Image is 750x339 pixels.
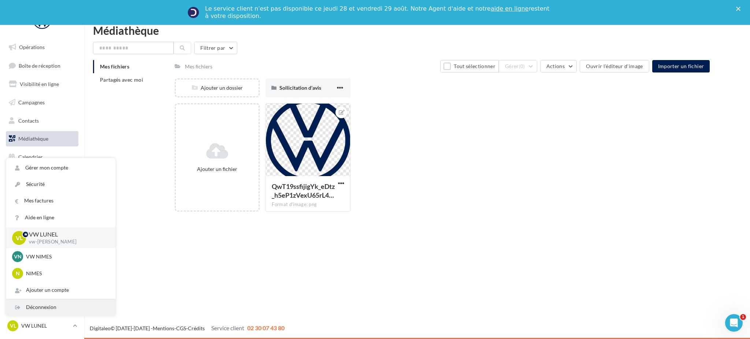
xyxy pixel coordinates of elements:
[18,99,45,105] span: Campagnes
[247,324,285,331] span: 02 30 07 43 80
[580,60,649,72] button: Ouvrir l'éditeur d'image
[100,63,129,70] span: Mes fichiers
[90,325,285,331] span: © [DATE]-[DATE] - - -
[14,253,22,260] span: VN
[18,117,39,123] span: Contacts
[4,149,80,165] a: Calendrier
[10,322,16,329] span: VL
[272,182,335,199] span: QwT19ssfijigYk_eDtz_h5eP1zVexU65rL4k1jvdCLZ0xm10jEgPgJ8Fk0RD8yn8uCLsZDRwCyEpsccKPg=s0
[176,84,259,92] div: Ajouter un dossier
[18,154,43,160] span: Calendrier
[19,62,60,68] span: Boîte de réception
[736,7,743,11] div: Fermer
[4,192,80,213] a: Campagnes DataOnDemand
[29,239,104,245] p: vw-[PERSON_NAME]
[4,77,80,92] a: Visibilité en ligne
[519,63,525,69] span: (0)
[6,299,115,316] div: Déconnexion
[93,25,741,36] div: Médiathèque
[546,63,565,69] span: Actions
[6,176,115,193] a: Sécurité
[6,160,115,176] a: Gérer mon compte
[725,314,743,332] iframe: Intercom live chat
[4,58,80,74] a: Boîte de réception
[658,63,704,69] span: Importer un fichier
[4,40,80,55] a: Opérations
[19,44,45,50] span: Opérations
[176,325,186,331] a: CGS
[4,168,80,189] a: PLV et print personnalisable
[153,325,174,331] a: Mentions
[20,81,59,87] span: Visibilité en ligne
[540,60,577,72] button: Actions
[26,253,107,260] p: VW NIMES
[279,85,321,91] span: Sollicitation d'avis
[4,113,80,128] a: Contacts
[4,95,80,110] a: Campagnes
[4,131,80,146] a: Médiathèque
[499,60,537,72] button: Gérer(0)
[179,165,256,173] div: Ajouter un fichier
[205,5,551,20] div: Le service client n'est pas disponible ce jeudi 28 et vendredi 29 août. Notre Agent d'aide et not...
[29,230,104,239] p: VW LUNEL
[6,209,115,226] a: Aide en ligne
[188,325,205,331] a: Crédits
[194,42,237,54] button: Filtrer par
[187,7,199,18] img: Profile image for Service-Client
[6,319,78,333] a: VL VW LUNEL
[26,270,107,277] p: NIMES
[272,201,344,208] div: Format d'image: png
[16,234,23,242] span: VL
[740,314,746,320] span: 1
[18,135,48,142] span: Médiathèque
[211,324,244,331] span: Service client
[652,60,710,72] button: Importer un fichier
[6,193,115,209] a: Mes factures
[440,60,499,72] button: Tout sélectionner
[21,322,70,329] p: VW LUNEL
[6,282,115,298] div: Ajouter un compte
[185,63,212,70] div: Mes fichiers
[90,325,111,331] a: Digitaleo
[491,5,528,12] a: aide en ligne
[100,77,143,83] span: Partagés avec moi
[16,270,20,277] span: N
